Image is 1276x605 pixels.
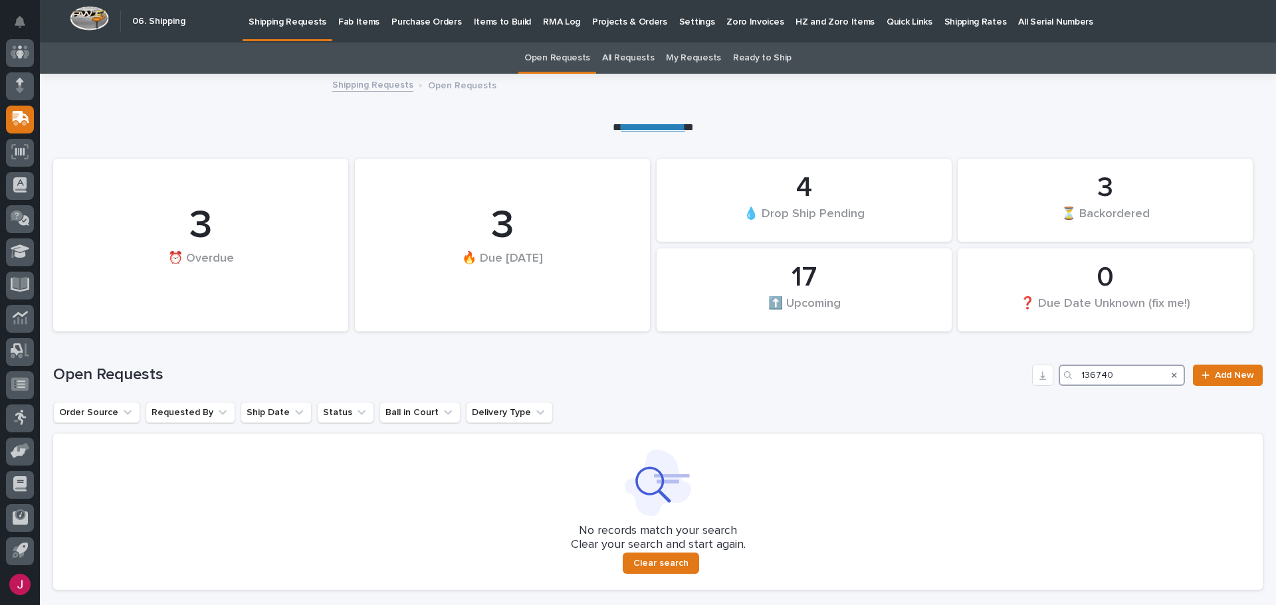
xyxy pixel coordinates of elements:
div: 🔥 Due [DATE] [377,251,627,293]
div: 3 [76,202,326,250]
div: 0 [980,261,1230,294]
p: Open Requests [428,77,496,92]
div: 💧 Drop Ship Pending [679,206,929,234]
a: All Requests [602,43,654,74]
button: Notifications [6,8,34,36]
a: My Requests [666,43,721,74]
button: Status [317,402,374,423]
button: Delivery Type [466,402,553,423]
a: Ready to Ship [733,43,792,74]
button: Ship Date [241,402,312,423]
input: Search [1059,365,1185,386]
div: 17 [679,261,929,294]
a: Open Requests [524,43,590,74]
div: Notifications [17,16,34,37]
h1: Open Requests [53,365,1027,385]
div: ⏰ Overdue [76,251,326,293]
span: Add New [1215,371,1254,380]
div: ⬆️ Upcoming [679,296,929,323]
div: 3 [980,171,1230,205]
button: Clear search [623,553,699,574]
button: Ball in Court [379,402,461,423]
span: Clear search [633,557,689,569]
div: 3 [377,202,627,250]
p: No records match your search [69,524,1247,539]
div: 4 [679,171,929,205]
img: Workspace Logo [70,6,109,31]
p: Clear your search and start again. [571,538,746,553]
div: ❓ Due Date Unknown (fix me!) [980,296,1230,323]
button: Order Source [53,402,140,423]
a: Shipping Requests [332,76,413,92]
a: Add New [1193,365,1263,386]
button: Requested By [146,402,235,423]
div: ⏳ Backordered [980,206,1230,234]
button: users-avatar [6,570,34,598]
h2: 06. Shipping [132,16,185,27]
